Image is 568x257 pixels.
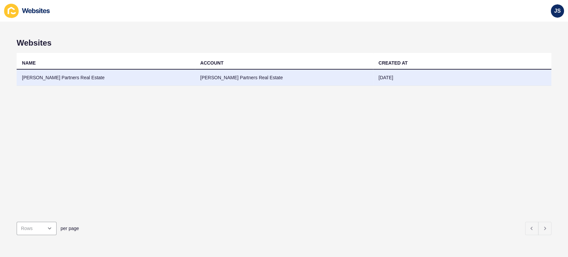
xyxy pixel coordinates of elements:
td: [PERSON_NAME] Partners Real Estate [195,70,373,86]
div: open menu [17,222,57,235]
div: NAME [22,60,36,66]
td: [DATE] [373,70,551,86]
div: CREATED AT [378,60,408,66]
span: JS [554,8,561,14]
h1: Websites [17,38,551,48]
span: per page [61,225,79,232]
td: [PERSON_NAME] Partners Real Estate [17,70,195,86]
div: ACCOUNT [200,60,224,66]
